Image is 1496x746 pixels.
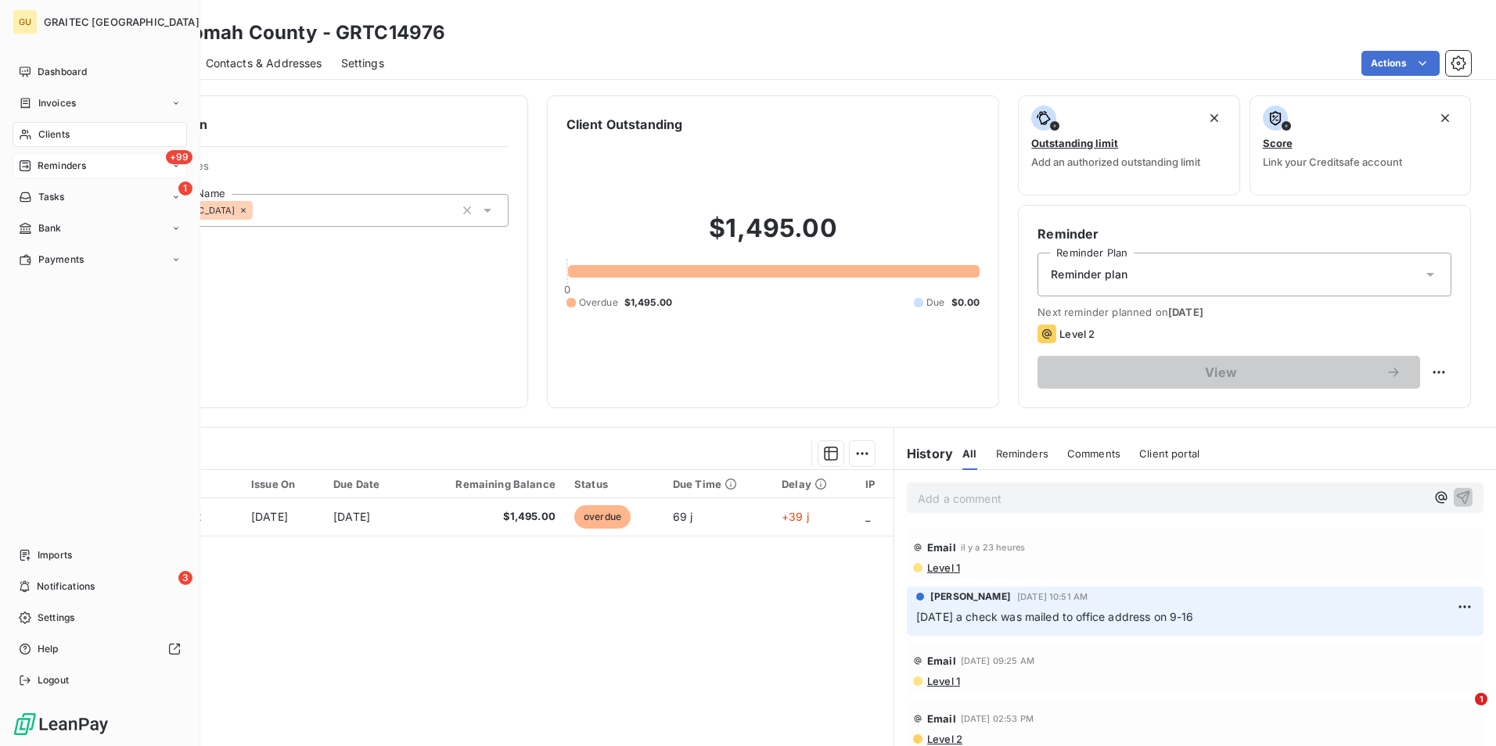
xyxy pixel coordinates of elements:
[1067,447,1120,460] span: Comments
[927,541,956,554] span: Email
[38,127,70,142] span: Clients
[865,510,870,523] span: _
[1263,156,1402,168] span: Link your Creditsafe account
[574,478,654,490] div: Status
[961,714,1034,723] span: [DATE] 02:53 PM
[44,16,200,28] span: GRAITEC [GEOGRAPHIC_DATA]
[782,510,809,523] span: +39 j
[206,56,322,71] span: Contacts & Addresses
[926,675,960,687] span: Level 1
[574,505,631,529] span: overdue
[341,56,384,71] span: Settings
[996,447,1048,460] span: Reminders
[38,159,86,173] span: Reminders
[178,181,192,195] span: 1
[782,478,847,490] div: Delay
[1059,328,1095,340] span: Level 2
[916,610,1194,623] span: [DATE] a check was mailed to office address on 9-16
[1031,156,1200,168] span: Add an authorized outstanding limit
[1263,137,1293,149] span: Score
[926,561,960,574] span: Level 1
[38,65,87,79] span: Dashboard
[1018,95,1239,195] button: Outstanding limitAdd an authorized outstanding limit
[1475,693,1487,705] span: 1
[333,478,400,490] div: Due Date
[333,510,370,523] span: [DATE]
[38,642,59,656] span: Help
[1037,356,1420,389] button: View
[38,548,72,562] span: Imports
[961,656,1034,665] span: [DATE] 09:25 AM
[1168,306,1203,318] span: [DATE]
[37,579,95,594] span: Notifications
[1037,224,1451,243] h6: Reminder
[419,509,556,525] span: $1,495.00
[951,296,980,310] span: $0.00
[1443,693,1480,730] iframe: Intercom live chat
[961,543,1025,552] span: il y a 23 heures
[930,590,1011,604] span: [PERSON_NAME]
[1037,306,1451,318] span: Next reminder planned on
[251,510,288,523] span: [DATE]
[253,203,265,217] input: Add a tag
[1361,51,1440,76] button: Actions
[624,296,672,310] span: $1,495.00
[927,712,956,725] span: Email
[38,673,69,687] span: Logout
[673,478,763,490] div: Due Time
[13,712,110,737] img: Logo LeanPay
[673,510,693,523] span: 69 j
[962,447,976,460] span: All
[579,296,618,310] span: Overdue
[1250,95,1471,195] button: ScoreLink your Creditsafe account
[926,733,962,745] span: Level 2
[1051,267,1127,282] span: Reminder plan
[178,571,192,585] span: 3
[95,115,509,134] h6: Client information
[38,253,84,267] span: Payments
[894,444,953,463] h6: History
[566,115,683,134] h6: Client Outstanding
[926,296,944,310] span: Due
[1031,137,1118,149] span: Outstanding limit
[13,637,187,662] a: Help
[166,150,192,164] span: +99
[419,478,556,490] div: Remaining Balance
[927,655,956,667] span: Email
[1056,366,1386,378] span: View
[126,160,509,181] span: Client Properties
[564,283,570,296] span: 0
[38,190,65,204] span: Tasks
[13,9,38,34] div: GU
[38,96,76,110] span: Invoices
[1139,447,1199,460] span: Client portal
[566,213,980,260] h2: $1,495.00
[38,221,62,235] span: Bank
[38,611,74,625] span: Settings
[865,478,884,490] div: IP
[1017,592,1088,601] span: [DATE] 10:51 AM
[251,478,315,490] div: Issue On
[138,19,445,47] h3: Multnomah County - GRTC14976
